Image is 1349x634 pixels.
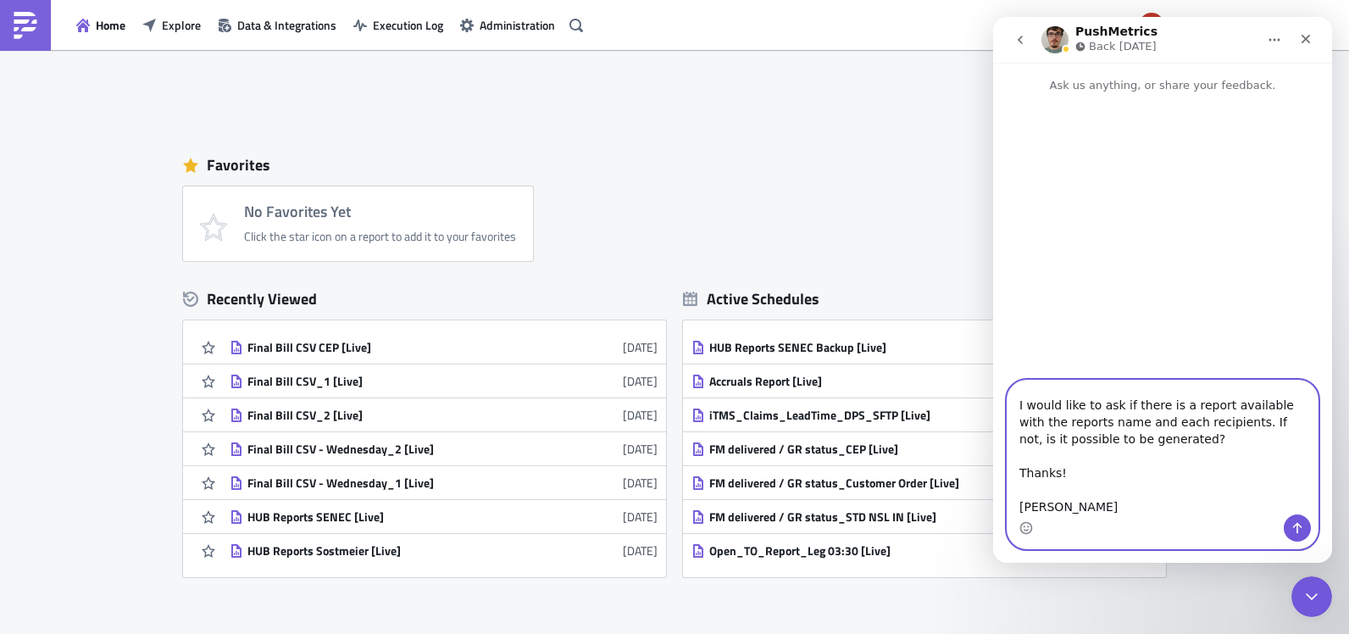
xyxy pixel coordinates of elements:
a: Final Bill CSV_2 [Live][DATE] [230,398,658,431]
time: 2025-08-04T12:20:40Z [623,508,658,526]
div: Final Bill CSV CEP [Live] [247,340,544,355]
div: HUB Reports SENEC [Live] [247,509,544,525]
span: Home [96,16,125,34]
a: iTMS_Claims_LeadTime_DPS_SFTP [Live][DATE] [691,398,1151,431]
div: Click the star icon on a report to add it to your favorites [244,229,516,244]
button: Data & Integrations [209,12,345,38]
span: 4flow ([PERSON_NAME]) [1177,16,1308,34]
time: 2025-08-12T22:18:01Z [623,338,658,356]
time: 2025-08-04T12:19:52Z [623,542,658,559]
div: Final Bill CSV - Wednesday_2 [Live] [247,442,544,457]
a: Final Bill CSV - Wednesday_2 [Live][DATE] [230,432,658,465]
a: FM delivered / GR status_Customer Order [Live][DATE] [691,466,1151,499]
div: iTMS_Claims_LeadTime_DPS_SFTP [Live] [709,408,1006,423]
iframe: Intercom live chat [1291,576,1332,617]
iframe: Intercom live chat [993,17,1332,563]
span: Explore [162,16,201,34]
button: Explore [134,12,209,38]
button: Execution Log [345,12,452,38]
div: Final Bill CSV - Wednesday_1 [Live] [247,475,544,491]
time: 2025-08-12T22:14:33Z [623,440,658,458]
div: Favorites [183,153,1166,178]
time: 2025-08-12T22:16:04Z [623,406,658,424]
a: Accruals Report [Live]24 hours from now [691,364,1151,398]
a: Final Bill CSV CEP [Live][DATE] [230,331,658,364]
a: HUB Reports SENEC Backup [Live]33 minutes ago [691,331,1151,364]
div: Recently Viewed [183,286,666,312]
a: Final Bill CSV - Wednesday_1 [Live][DATE] [230,466,658,499]
span: Execution Log [373,16,443,34]
div: HUB Reports SENEC Backup [Live] [709,340,1006,355]
div: FM delivered / GR status_CEP [Live] [709,442,1006,457]
time: 2025-08-12T22:16:48Z [623,372,658,390]
img: PushMetrics [12,12,39,39]
button: Home [68,12,134,38]
a: Open_TO_Report_Leg 03:30 [Live][DATE] [691,534,1151,567]
div: Accruals Report [Live] [709,374,1006,389]
div: FM delivered / GR status_Customer Order [Live] [709,475,1006,491]
button: Administration [452,12,563,38]
div: Active Schedules [683,289,819,309]
div: Final Bill CSV_1 [Live] [247,374,544,389]
div: Final Bill CSV_2 [Live] [247,408,544,423]
a: HUB Reports SENEC [Live][DATE] [230,500,658,533]
div: HUB Reports Sostmeier [Live] [247,543,544,559]
div: FM delivered / GR status_STD NSL IN [Live] [709,509,1006,525]
a: Final Bill CSV_1 [Live][DATE] [230,364,658,398]
span: Administration [480,16,555,34]
time: 2025-08-12T22:14:15Z [623,474,658,492]
a: FM delivered / GR status_STD NSL IN [Live][DATE] [691,500,1151,533]
a: FM delivered / GR status_CEP [Live][DATE] [691,432,1151,465]
button: 4flow ([PERSON_NAME]) [1129,7,1336,44]
span: Data & Integrations [237,16,336,34]
img: Avatar [1137,11,1166,40]
div: Open_TO_Report_Leg 03:30 [Live] [709,543,1006,559]
h4: No Favorites Yet [244,203,516,220]
a: HUB Reports Sostmeier [Live][DATE] [230,534,658,567]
